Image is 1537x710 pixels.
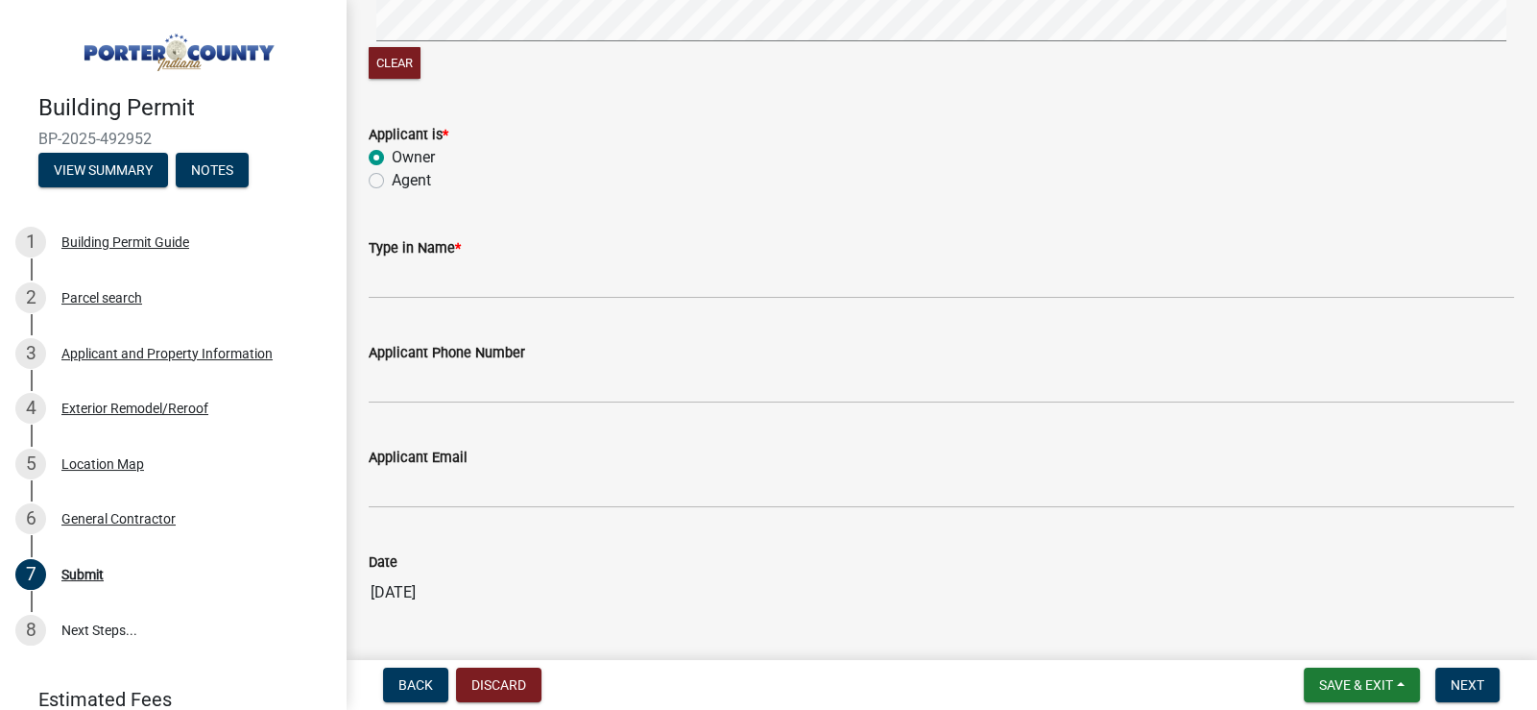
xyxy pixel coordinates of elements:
button: Next [1435,668,1500,702]
span: Save & Exit [1319,677,1393,693]
div: Submit [61,568,104,581]
span: BP-2025-492952 [38,130,307,148]
span: Next [1451,677,1484,693]
button: Save & Exit [1304,668,1420,702]
div: 8 [15,615,46,646]
div: 3 [15,338,46,369]
h4: Building Permit [38,94,330,122]
div: General Contractor [61,512,176,526]
div: 4 [15,393,46,424]
wm-modal-confirm: Notes [176,163,249,179]
div: 6 [15,503,46,534]
label: Type in Name [369,242,461,256]
div: Exterior Remodel/Reroof [61,402,208,415]
div: 1 [15,227,46,257]
button: Discard [456,668,541,702]
button: Clear [369,47,420,79]
div: 2 [15,282,46,313]
wm-modal-confirm: Summary [38,163,168,179]
label: Date [369,556,397,570]
label: Agent [392,169,431,192]
button: Back [383,668,448,702]
div: Parcel search [61,291,142,305]
div: Applicant and Property Information [61,347,273,360]
div: Building Permit Guide [61,235,189,249]
img: Porter County, Indiana [38,20,315,74]
label: Applicant is [369,129,448,142]
div: 7 [15,559,46,590]
button: Notes [176,153,249,187]
label: Owner [392,146,435,169]
span: Back [398,677,433,693]
label: Applicant Email [369,452,468,465]
label: Applicant Phone Number [369,347,525,360]
div: Location Map [61,457,144,471]
button: View Summary [38,153,168,187]
div: 5 [15,449,46,479]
